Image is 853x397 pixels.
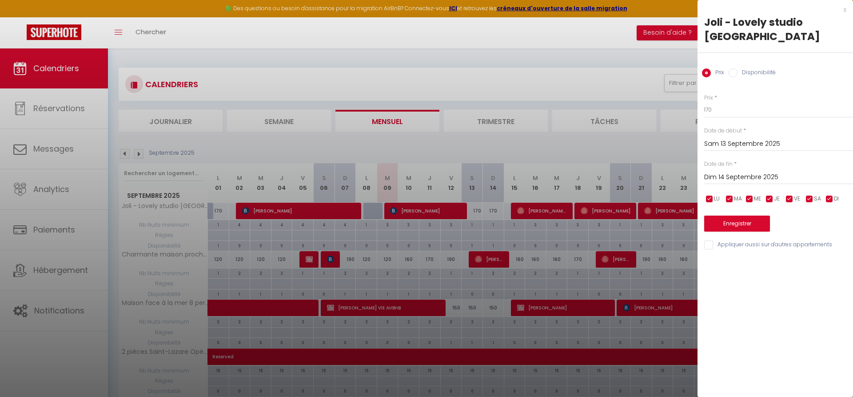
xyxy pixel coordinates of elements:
button: Enregistrer [704,216,770,232]
div: x [698,4,846,15]
button: Ouvrir le widget de chat LiveChat [7,4,34,30]
label: Prix [704,94,713,102]
label: Prix [711,68,724,78]
span: DI [834,195,839,203]
label: Date de fin [704,160,733,168]
span: VE [794,195,800,203]
label: Disponibilité [737,68,776,78]
label: Date de début [704,127,742,135]
span: MA [734,195,742,203]
span: LU [714,195,720,203]
div: Joli - Lovely studio [GEOGRAPHIC_DATA] [704,15,846,44]
span: JE [774,195,780,203]
span: SA [814,195,821,203]
span: ME [754,195,761,203]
